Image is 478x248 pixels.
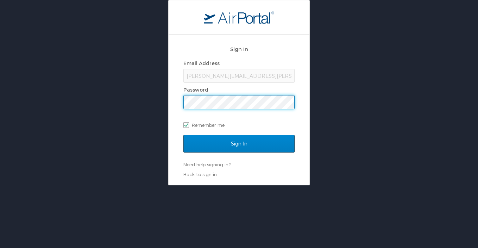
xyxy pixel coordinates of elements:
[183,120,295,130] label: Remember me
[183,162,231,167] a: Need help signing in?
[183,87,208,93] label: Password
[183,135,295,153] input: Sign In
[183,45,295,53] h2: Sign In
[183,60,220,66] label: Email Address
[183,172,217,177] a: Back to sign in
[204,11,274,24] img: logo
